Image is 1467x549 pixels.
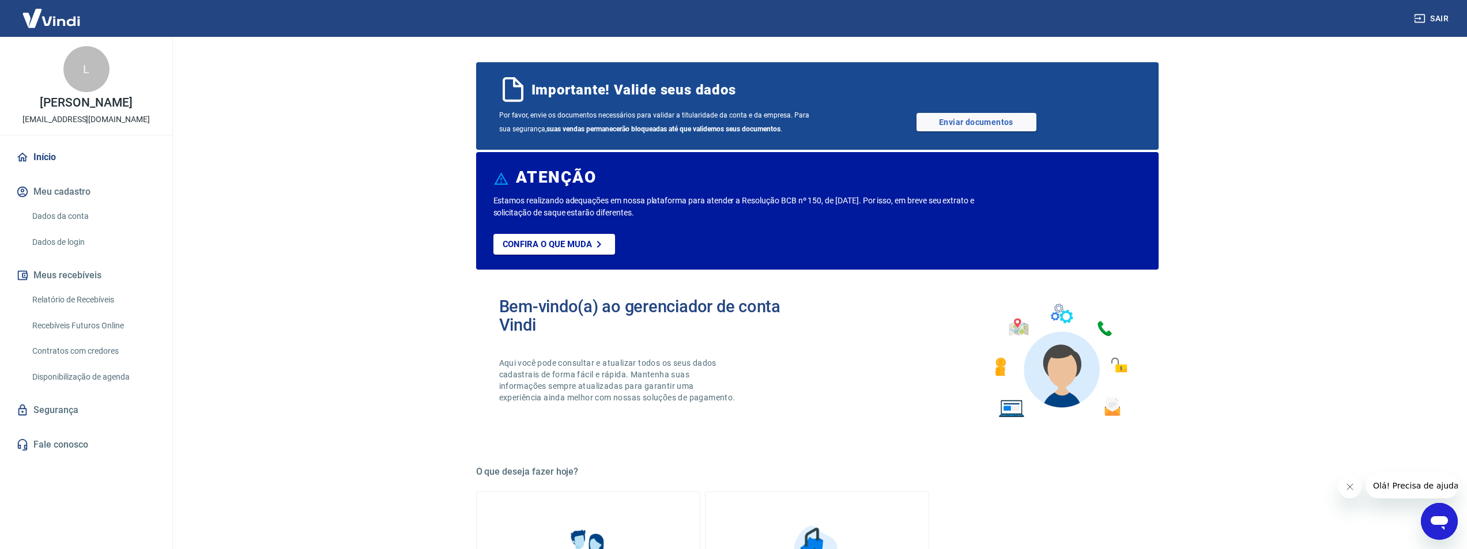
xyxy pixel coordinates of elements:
[40,97,132,109] p: [PERSON_NAME]
[14,263,159,288] button: Meus recebíveis
[493,195,1012,219] p: Estamos realizando adequações em nossa plataforma para atender a Resolução BCB nº 150, de [DATE]....
[499,108,817,136] span: Por favor, envie os documentos necessários para validar a titularidade da conta e da empresa. Par...
[1366,473,1458,498] iframe: Mensagem da empresa
[14,397,159,423] a: Segurança
[546,125,780,133] b: suas vendas permanecerão bloqueadas até que validemos seus documentos
[1412,8,1453,29] button: Sair
[22,113,150,126] p: [EMAIL_ADDRESS][DOMAIN_NAME]
[499,357,738,403] p: Aqui você pode consultar e atualizar todos os seus dados cadastrais de forma fácil e rápida. Mant...
[503,239,592,249] p: Confira o que muda
[516,172,596,183] h6: ATENÇÃO
[28,339,159,363] a: Contratos com credores
[917,113,1036,131] a: Enviar documentos
[28,365,159,389] a: Disponibilização de agenda
[493,234,615,255] a: Confira o que muda
[14,1,89,36] img: Vindi
[28,314,159,338] a: Recebíveis Futuros Online
[499,297,817,334] h2: Bem-vindo(a) ao gerenciador de conta Vindi
[14,432,159,457] a: Fale conosco
[28,288,159,312] a: Relatório de Recebíveis
[28,205,159,228] a: Dados da conta
[63,46,110,92] div: L
[1338,475,1362,498] iframe: Fechar mensagem
[1421,503,1458,540] iframe: Botão para abrir a janela de mensagens
[476,466,1159,478] h5: O que deseja fazer hoje?
[14,179,159,205] button: Meu cadastro
[14,145,159,170] a: Início
[28,230,159,254] a: Dados de login
[985,297,1136,425] img: Imagem de um avatar masculino com diversos icones exemplificando as funcionalidades do gerenciado...
[531,81,736,99] span: Importante! Valide seus dados
[7,8,97,17] span: Olá! Precisa de ajuda?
